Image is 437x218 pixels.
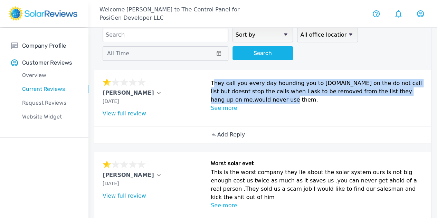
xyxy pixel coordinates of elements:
p: Request Reviews [11,99,88,107]
p: They call you every day hounding you to [DOMAIN_NAME] on the do not call list but doesnt stop the... [211,79,423,104]
span: All Time [107,50,129,57]
p: Company Profile [22,41,66,50]
h6: Worst solar evet [211,160,423,168]
a: View full review [103,110,146,117]
p: Welcome [PERSON_NAME] to The Control Panel for PosiGen Developer LLC [99,6,263,22]
a: Website Widget [11,110,88,124]
a: View full review [103,192,146,199]
button: All Time [103,46,228,61]
p: This is the worst company they lie about the solar system ours is not big enough cost us twice as... [211,168,423,201]
button: Search [232,46,293,60]
p: Customer Reviews [22,58,72,67]
p: [PERSON_NAME] [103,89,154,97]
p: See more [211,201,423,210]
p: Website Widget [11,113,88,121]
p: Add Reply [217,131,245,139]
p: See more [211,104,423,112]
p: Overview [11,71,88,79]
a: Overview [11,68,88,82]
p: Current Reviews [11,85,88,93]
input: Search [103,28,228,42]
a: Request Reviews [11,96,88,110]
span: [DATE] [103,181,119,186]
p: [PERSON_NAME] [103,171,154,179]
span: [DATE] [103,98,119,104]
a: Current Reviews [11,82,88,96]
